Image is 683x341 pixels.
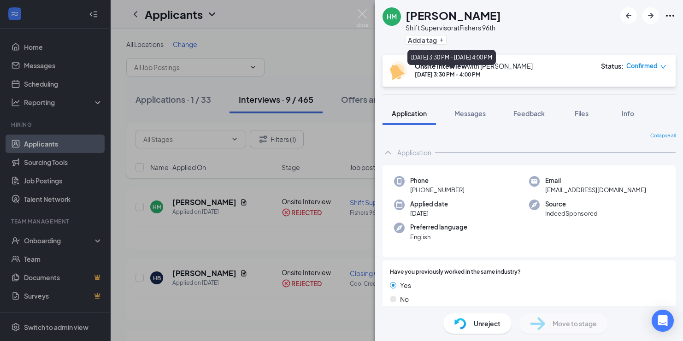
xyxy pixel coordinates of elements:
[545,176,646,185] span: Email
[601,61,624,71] div: Status :
[474,318,500,329] span: Unreject
[545,200,598,209] span: Source
[454,109,486,118] span: Messages
[410,176,465,185] span: Phone
[513,109,545,118] span: Feedback
[410,209,448,218] span: [DATE]
[553,318,597,329] span: Move to stage
[415,71,533,78] div: [DATE] 3:30 PM - 4:00 PM
[383,147,394,158] svg: ChevronUp
[400,280,411,290] span: Yes
[650,132,676,140] span: Collapse all
[660,64,666,70] span: down
[665,10,676,21] svg: Ellipses
[623,10,634,21] svg: ArrowLeftNew
[645,10,656,21] svg: ArrowRight
[400,294,409,304] span: No
[545,185,646,194] span: [EMAIL_ADDRESS][DOMAIN_NAME]
[410,200,448,209] span: Applied date
[407,50,496,65] div: [DATE] 3:30 PM - [DATE] 4:00 PM
[406,35,447,45] button: PlusAdd a tag
[622,109,634,118] span: Info
[410,223,467,232] span: Preferred language
[620,7,637,24] button: ArrowLeftNew
[410,185,465,194] span: [PHONE_NUMBER]
[652,310,674,332] div: Open Intercom Messenger
[626,61,658,71] span: Confirmed
[410,232,467,241] span: English
[390,268,521,276] span: Have you previously worked in the same industry?
[392,109,427,118] span: Application
[545,209,598,218] span: IndeedSponsored
[397,148,431,157] div: Application
[439,37,444,43] svg: Plus
[575,109,589,118] span: Files
[406,23,501,32] div: Shift Supervisor at Fishers 96th
[642,7,659,24] button: ArrowRight
[406,7,501,23] h1: [PERSON_NAME]
[387,12,397,21] div: HM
